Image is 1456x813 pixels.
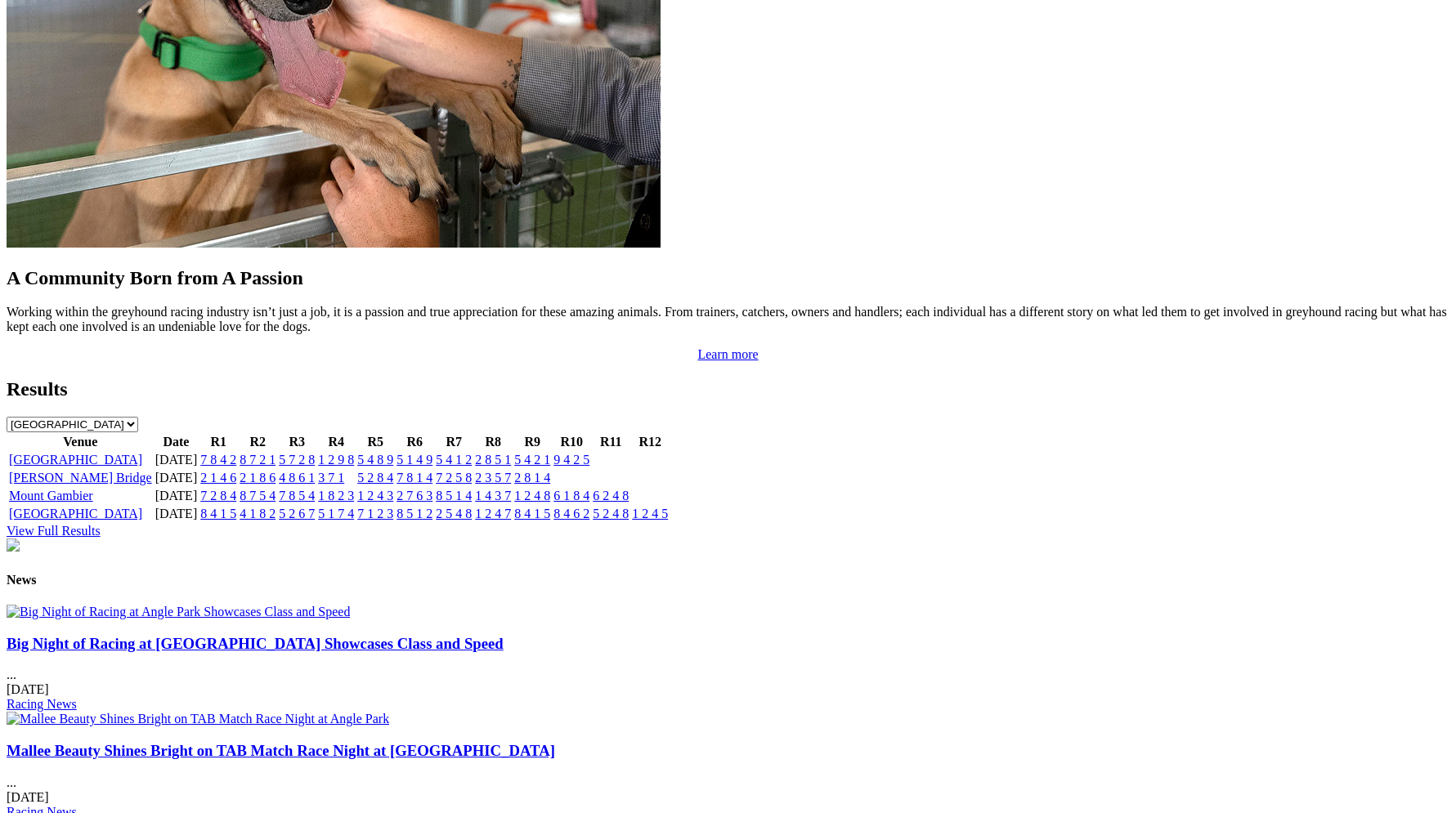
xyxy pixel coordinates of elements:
[155,452,199,468] td: [DATE]
[514,471,550,485] a: 2 8 1 4
[240,453,276,467] a: 8 7 2 1
[318,471,344,485] a: 3 7 1
[240,507,276,520] a: 4 1 8 2
[436,471,472,485] a: 7 2 5 8
[7,305,1449,334] p: Working within the greyhound racing industry isn’t just a job, it is a passion and true appreciat...
[9,507,142,520] a: [GEOGRAPHIC_DATA]
[631,434,669,450] th: R12
[553,489,589,503] a: 6 1 8 4
[155,434,199,450] th: Date
[436,489,472,503] a: 8 5 1 4
[593,489,629,503] a: 6 2 4 8
[240,489,276,503] a: 8 7 5 4
[593,507,629,520] a: 5 2 4 8
[200,471,236,485] a: 2 1 4 6
[553,507,589,520] a: 8 4 6 2
[514,453,550,467] a: 5 4 2 1
[475,471,511,485] a: 2 3 5 7
[514,489,550,503] a: 1 2 4 8
[9,453,142,467] a: [GEOGRAPHIC_DATA]
[7,605,350,619] img: Big Night of Racing at Angle Park Showcases Class and Speed
[7,790,49,804] span: [DATE]
[357,507,393,520] a: 7 1 2 3
[396,453,432,467] a: 5 1 4 9
[357,471,393,485] a: 5 2 8 4
[318,489,354,503] a: 1 8 2 3
[7,635,1449,712] div: ...
[357,489,393,503] a: 1 2 4 3
[7,682,49,696] span: [DATE]
[697,347,758,361] a: Learn more
[7,742,555,759] a: Mallee Beauty Shines Bright on TAB Match Race Night at [GEOGRAPHIC_DATA]
[318,507,354,520] a: 5 1 7 4
[7,573,1449,587] h4: News
[7,267,1449,289] h2: A Community Born from A Passion
[513,434,551,450] th: R9
[7,712,389,726] img: Mallee Beauty Shines Bright on TAB Match Race Night at Angle Park
[240,471,276,485] a: 2 1 8 6
[475,507,511,520] a: 1 2 4 7
[8,434,153,450] th: Venue
[436,453,472,467] a: 5 4 1 2
[279,507,315,520] a: 5 2 6 7
[553,453,589,467] a: 9 4 2 5
[435,434,473,450] th: R7
[7,538,20,552] img: chasers_homepage.jpg
[279,453,315,467] a: 5 7 2 8
[200,453,236,467] a: 7 8 4 2
[396,434,433,450] th: R6
[396,507,432,520] a: 8 5 1 2
[318,453,354,467] a: 1 2 9 8
[553,434,590,450] th: R10
[474,434,512,450] th: R8
[155,506,199,522] td: [DATE]
[592,434,629,450] th: R11
[7,635,504,652] a: Big Night of Racing at [GEOGRAPHIC_DATA] Showcases Class and Speed
[475,489,511,503] a: 1 4 3 7
[357,453,393,467] a: 5 4 8 9
[436,507,472,520] a: 2 5 4 8
[7,378,1449,400] h2: Results
[475,453,511,467] a: 2 8 5 1
[396,489,432,503] a: 2 7 6 3
[514,507,550,520] a: 8 4 1 5
[7,524,101,538] a: View Full Results
[9,489,93,503] a: Mount Gambier
[200,507,236,520] a: 8 4 1 5
[632,507,668,520] a: 1 2 4 5
[9,471,152,485] a: [PERSON_NAME] Bridge
[278,434,316,450] th: R3
[356,434,394,450] th: R5
[279,489,315,503] a: 7 8 5 4
[317,434,355,450] th: R4
[7,697,77,711] a: Racing News
[155,470,199,486] td: [DATE]
[396,471,432,485] a: 7 8 1 4
[279,471,315,485] a: 4 8 6 1
[239,434,276,450] th: R2
[155,488,199,504] td: [DATE]
[200,489,236,503] a: 7 2 8 4
[199,434,237,450] th: R1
